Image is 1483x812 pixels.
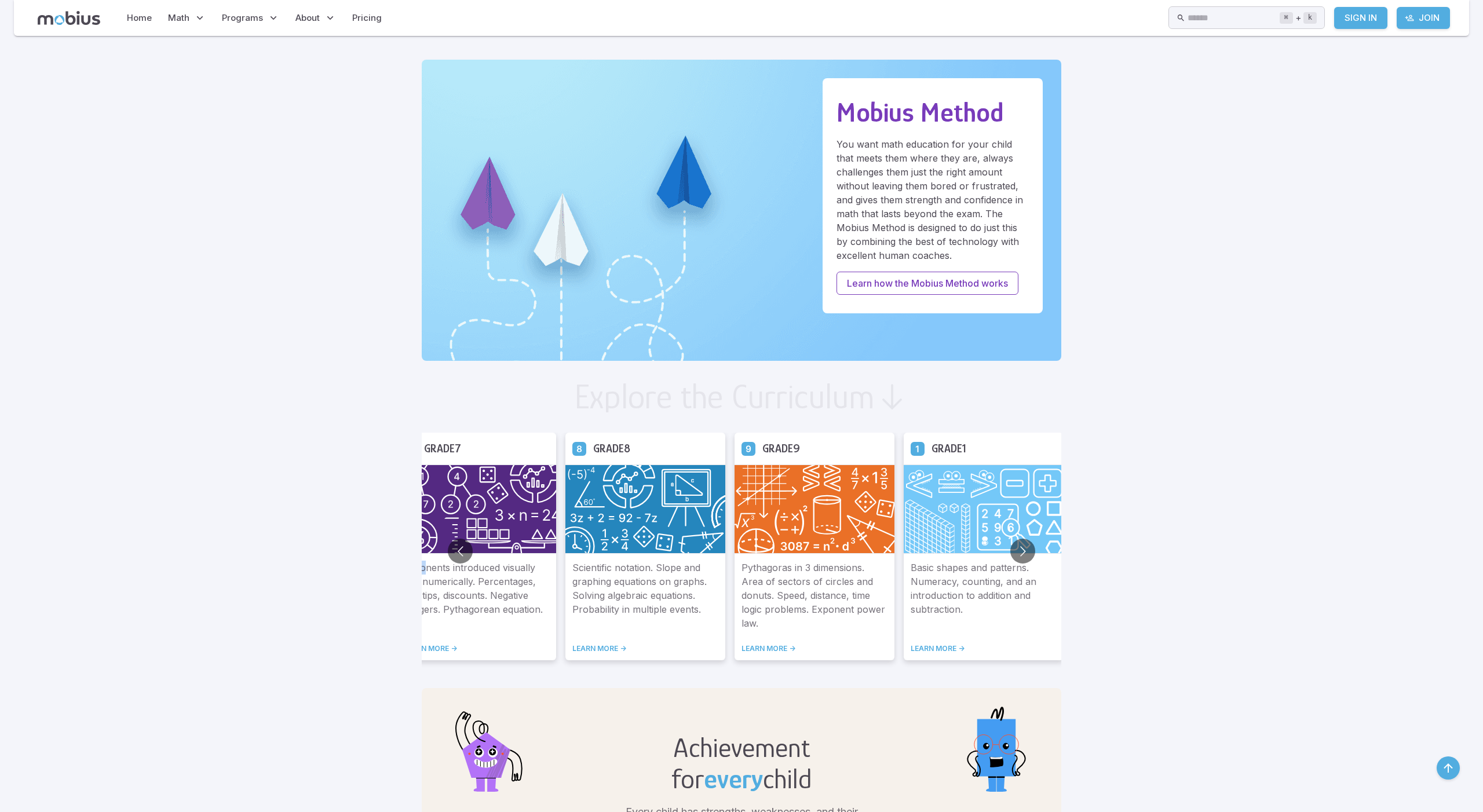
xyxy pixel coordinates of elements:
p: You want math education for your child that meets them where they are, always challenges them jus... [837,137,1029,262]
kbd: ⌘ [1280,12,1293,24]
a: Grade 9 [741,441,755,455]
a: LEARN MORE -> [572,644,718,653]
img: Unique Paths [422,60,1061,361]
h2: Explore the Curriculum [574,379,875,414]
img: Grade 8 [565,464,725,554]
h2: Achievement [671,732,812,763]
img: Grade 1 [904,464,1064,554]
a: LEARN MORE -> [911,644,1057,653]
a: Grade 1 [911,441,925,455]
a: Grade 8 [572,441,586,455]
a: LEARN MORE -> [741,644,887,653]
span: Math [168,12,189,24]
span: About [295,12,320,24]
a: LEARN MORE -> [403,644,549,653]
div: + [1280,11,1317,25]
a: Pricing [349,5,385,31]
p: Basic shapes and patterns. Numeracy, counting, and an introduction to addition and subtraction. [911,561,1057,630]
a: Join [1397,7,1450,29]
p: Pythagoras in 3 dimensions. Area of sectors of circles and donuts. Speed, distance, time logic pr... [741,561,887,630]
span: Programs [222,12,263,24]
p: Exponents introduced visually and numerically. Percentages, tax, tips, discounts. Negative intege... [403,561,549,630]
kbd: k [1303,12,1317,24]
a: Home [123,5,155,31]
p: Learn how the Mobius Method works [847,276,1008,290]
img: Grade 9 [735,464,894,554]
button: Go to previous slide [448,539,473,564]
img: Grade 7 [396,464,556,554]
span: every [704,763,763,795]
img: pentagon.svg [440,702,533,795]
img: rectangle.svg [950,702,1043,795]
p: Scientific notation. Slope and graphing equations on graphs. Solving algebraic equations. Probabi... [572,561,718,630]
h5: Grade 9 [762,440,800,458]
a: Sign In [1334,7,1387,29]
a: Learn how the Mobius Method works [837,272,1018,295]
h2: for child [671,763,812,795]
button: Go to next slide [1010,539,1035,564]
h5: Grade 8 [593,440,630,458]
h2: Mobius Method [837,97,1029,128]
h5: Grade 1 [932,440,966,458]
h5: Grade 7 [424,440,461,458]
